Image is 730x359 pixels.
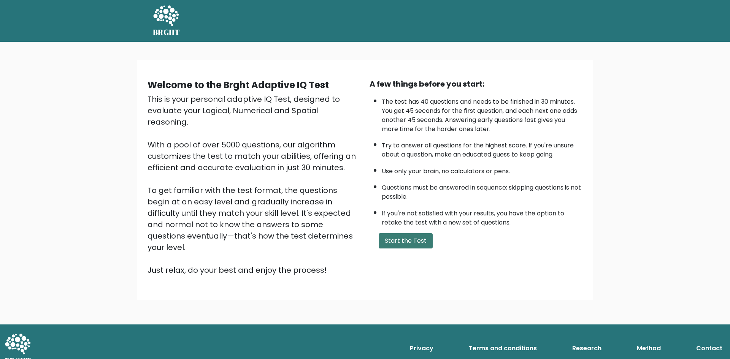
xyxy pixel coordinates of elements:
[382,179,582,201] li: Questions must be answered in sequence; skipping questions is not possible.
[382,205,582,227] li: If you're not satisfied with your results, you have the option to retake the test with a new set ...
[382,93,582,134] li: The test has 40 questions and needs to be finished in 30 minutes. You get 45 seconds for the firs...
[634,341,664,356] a: Method
[370,78,582,90] div: A few things before you start:
[407,341,436,356] a: Privacy
[148,79,329,91] b: Welcome to the Brght Adaptive IQ Test
[148,93,360,276] div: This is your personal adaptive IQ Test, designed to evaluate your Logical, Numerical and Spatial ...
[466,341,540,356] a: Terms and conditions
[153,28,180,37] h5: BRGHT
[382,137,582,159] li: Try to answer all questions for the highest score. If you're unsure about a question, make an edu...
[693,341,725,356] a: Contact
[569,341,605,356] a: Research
[379,233,433,248] button: Start the Test
[153,3,180,39] a: BRGHT
[382,163,582,176] li: Use only your brain, no calculators or pens.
